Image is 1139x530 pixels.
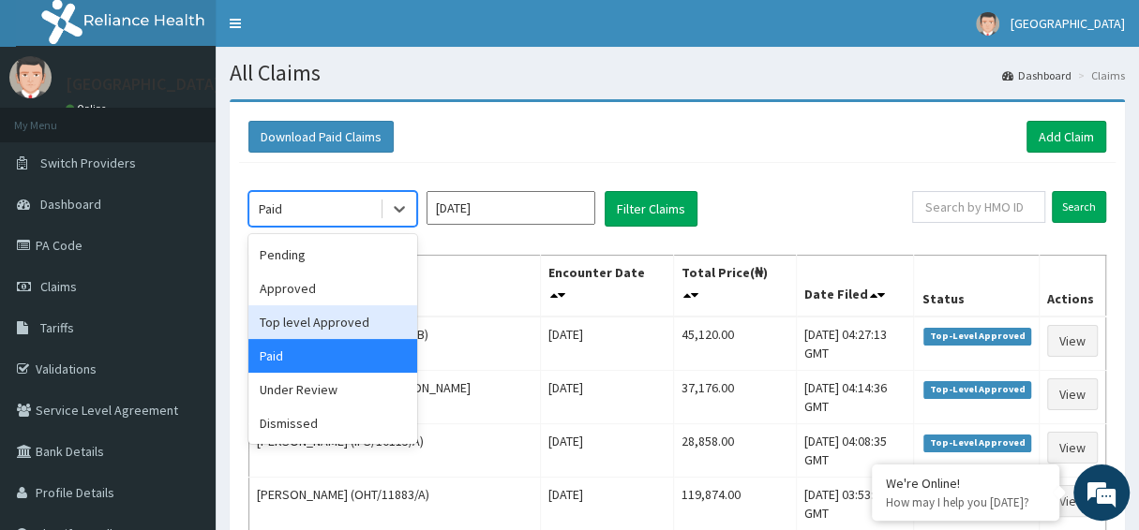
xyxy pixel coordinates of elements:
div: Dismissed [248,406,417,440]
td: [DATE] [540,424,673,478]
input: Search [1052,191,1106,223]
td: [DATE] [540,371,673,424]
a: Dashboard [1002,67,1072,83]
textarea: Type your message and hit 'Enter' [9,341,357,406]
span: Switch Providers [40,155,136,171]
a: View [1047,325,1098,357]
img: d_794563401_company_1708531726252_794563401 [35,94,76,140]
input: Select Month and Year [427,191,595,225]
span: We're online! [109,151,259,340]
div: Under Review [248,373,417,406]
a: Online [66,102,111,115]
div: Paid [259,199,282,218]
th: Total Price(₦) [673,256,796,317]
span: Top-Level Approved [923,381,1031,398]
td: 37,176.00 [673,371,796,424]
th: Actions [1039,256,1105,317]
th: Encounter Date [540,256,673,317]
th: Status [914,256,1040,317]
h1: All Claims [230,61,1125,85]
td: [DATE] 04:27:13 GMT [797,317,914,371]
span: Tariffs [40,319,74,336]
td: [DATE] [540,317,673,371]
span: Dashboard [40,196,101,213]
a: View [1047,485,1098,517]
td: 28,858.00 [673,424,796,478]
li: Claims [1073,67,1125,83]
div: Approved [248,272,417,305]
td: [DATE] 04:14:36 GMT [797,371,914,424]
img: User Image [9,56,52,98]
a: View [1047,432,1098,464]
span: Claims [40,278,77,295]
p: [GEOGRAPHIC_DATA] [66,76,220,93]
div: Pending [248,238,417,272]
div: Paid [248,339,417,373]
button: Filter Claims [605,191,697,227]
a: View [1047,378,1098,410]
td: [PERSON_NAME] (IFS/10115/A) [249,424,541,478]
span: Top-Level Approved [923,434,1031,451]
span: Top-Level Approved [923,328,1031,345]
div: We're Online! [886,475,1045,492]
span: [GEOGRAPHIC_DATA] [1011,15,1125,32]
p: How may I help you today? [886,494,1045,510]
th: Date Filed [797,256,914,317]
td: [DATE] 04:08:35 GMT [797,424,914,478]
div: Minimize live chat window [307,9,352,54]
button: Download Paid Claims [248,121,394,153]
div: Top level Approved [248,305,417,339]
img: User Image [976,12,999,36]
div: Chat with us now [97,105,315,129]
td: 45,120.00 [673,317,796,371]
input: Search by HMO ID [912,191,1045,223]
a: Add Claim [1027,121,1106,153]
